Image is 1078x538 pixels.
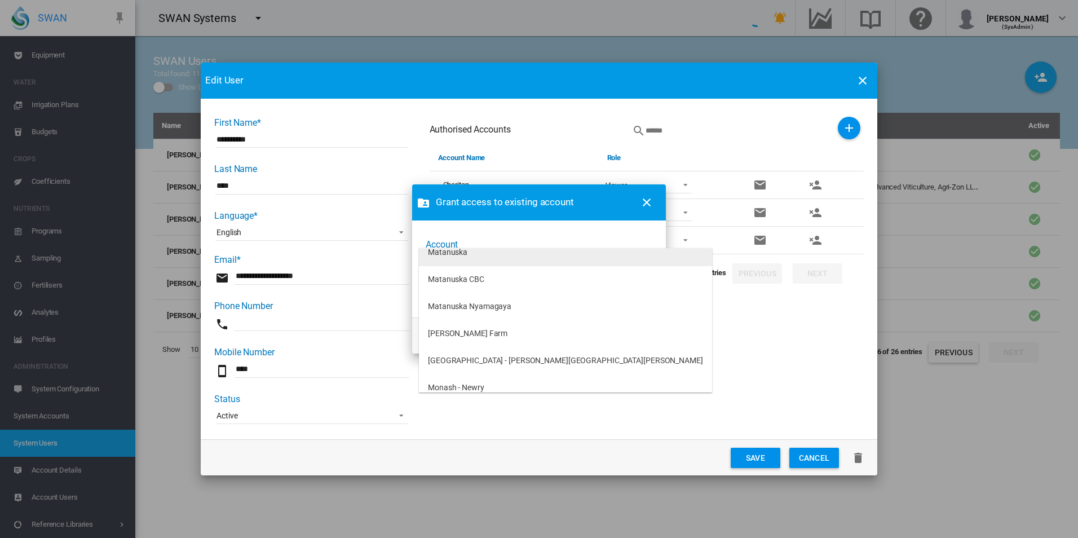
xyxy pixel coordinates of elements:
[428,247,467,258] div: Matanuska
[428,274,484,285] div: Matanuska CBC
[428,382,484,394] div: Monash - Newry
[428,355,703,367] div: [GEOGRAPHIC_DATA] - [PERSON_NAME][GEOGRAPHIC_DATA][PERSON_NAME]
[428,301,511,312] div: Matanuska Nyamagaya
[428,328,507,339] div: [PERSON_NAME] Farm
